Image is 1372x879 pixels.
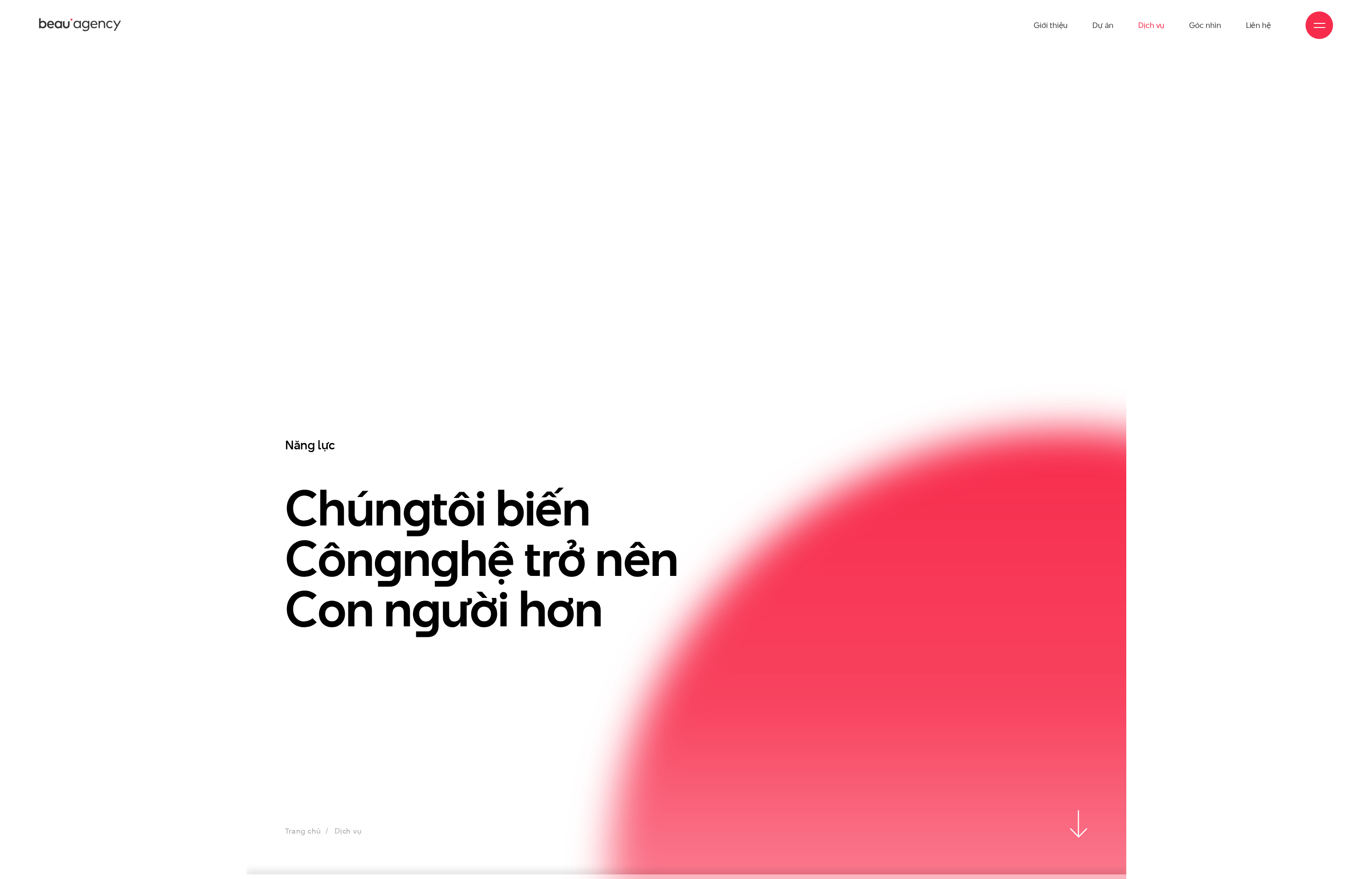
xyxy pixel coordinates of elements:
en: g [430,524,459,593]
a: Trang chủ [285,826,321,836]
en: g [402,474,431,542]
h3: Năng lực [285,437,881,453]
h1: Chún tôi biến Côn n hệ trở nên Con n ười hơn [285,483,881,634]
en: g [412,575,441,643]
en: g [374,524,402,593]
